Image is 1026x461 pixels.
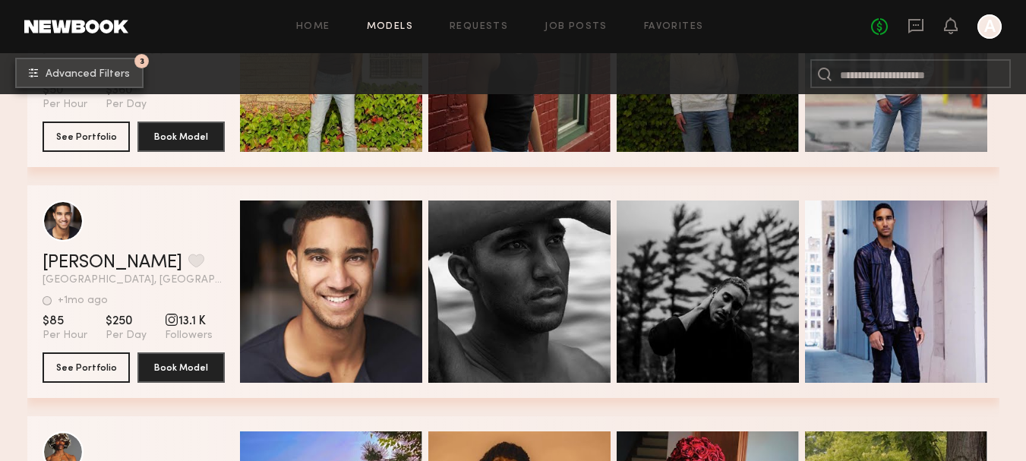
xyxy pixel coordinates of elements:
button: See Portfolio [43,122,130,152]
span: 13.1 K [165,314,213,329]
button: Book Model [137,352,225,383]
span: Followers [165,329,213,343]
a: Home [296,22,330,32]
a: Job Posts [545,22,608,32]
span: 3 [140,58,144,65]
button: 3Advanced Filters [15,58,144,88]
span: Per Hour [43,329,87,343]
span: Per Hour [43,98,87,112]
span: Per Day [106,98,147,112]
a: [PERSON_NAME] [43,254,182,272]
a: A [977,14,1002,39]
span: Per Day [106,329,147,343]
span: $85 [43,314,87,329]
span: $250 [106,314,147,329]
a: Requests [450,22,508,32]
span: [GEOGRAPHIC_DATA], [GEOGRAPHIC_DATA] [43,275,225,286]
a: Models [367,22,413,32]
span: Advanced Filters [46,69,130,80]
div: +1mo ago [58,295,108,306]
button: Book Model [137,122,225,152]
a: Favorites [644,22,704,32]
button: See Portfolio [43,352,130,383]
